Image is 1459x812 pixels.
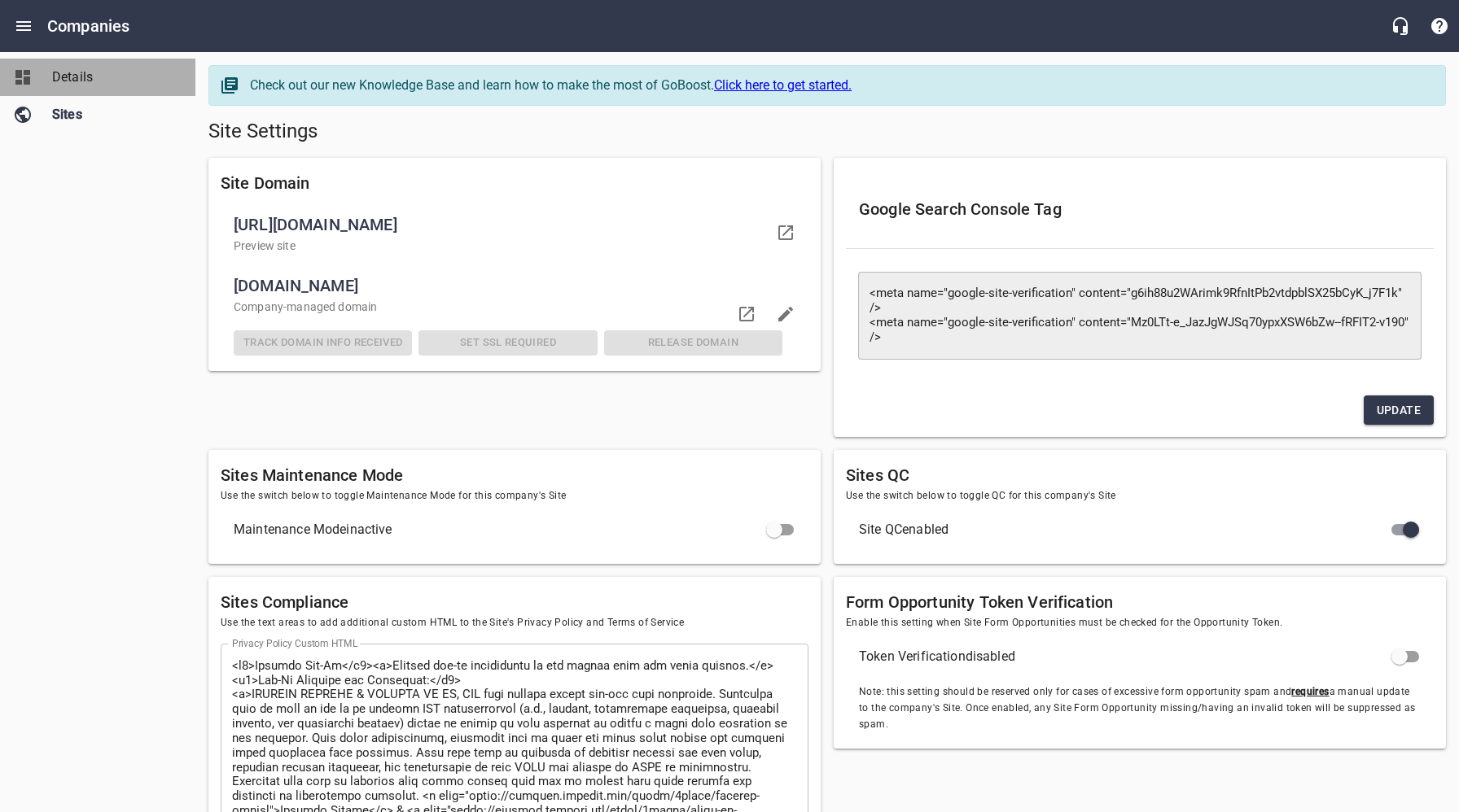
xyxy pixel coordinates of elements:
div: Check out our new Knowledge Base and learn how to make the most of GoBoost. [250,76,1429,95]
span: Use the text areas to add additional custom HTML to the Site's Privacy Policy and Terms of Service [221,615,808,631]
div: Company -managed domain [230,295,786,319]
a: Visit domain [727,295,766,334]
a: Visit your domain [766,213,805,252]
span: [URL][DOMAIN_NAME] [234,212,769,238]
button: Support Portal [1420,7,1459,46]
button: Live Chat [1381,7,1420,46]
span: Use the switch below to toggle QC for this company's Site [846,488,1434,504]
span: [DOMAIN_NAME] [234,273,782,299]
span: Update [1377,400,1421,421]
span: Enable this setting when Site Form Opportunities must be checked for the Opportunity Token. [846,615,1434,631]
h6: Site Domain [221,170,808,196]
span: Details [52,68,176,87]
h6: Form Opportunity Token Verification [846,589,1434,615]
span: Sites [52,105,176,124]
h6: Sites QC [846,462,1434,488]
span: Token Verification disabled [859,647,1395,666]
span: Note: this setting should be reserved only for cases of excessive form opportunity spam and a man... [859,684,1421,733]
h6: Sites Maintenance Mode [221,462,808,488]
h6: Google Search Console Tag [859,196,1421,222]
button: Update [1364,395,1434,426]
span: Use the switch below to toggle Maintenance Mode for this company's Site [221,488,808,504]
h5: Site Settings [208,119,1446,145]
h6: Sites Compliance [221,589,808,615]
button: Edit domain [766,295,805,334]
span: Maintenance Mode inactive [234,520,769,539]
p: Preview site [234,238,769,255]
button: Open drawer [4,7,43,46]
h6: Companies [47,13,129,39]
textarea: <meta name="google-site-verification" content="g6ih88u2WArimk9RfnItPb2vtdpblSX25bCyK_j7F1k" /> <m... [870,286,1410,344]
a: Click here to get started. [714,77,852,93]
u: requires [1291,686,1329,697]
span: Site QC enabled [859,520,1395,539]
